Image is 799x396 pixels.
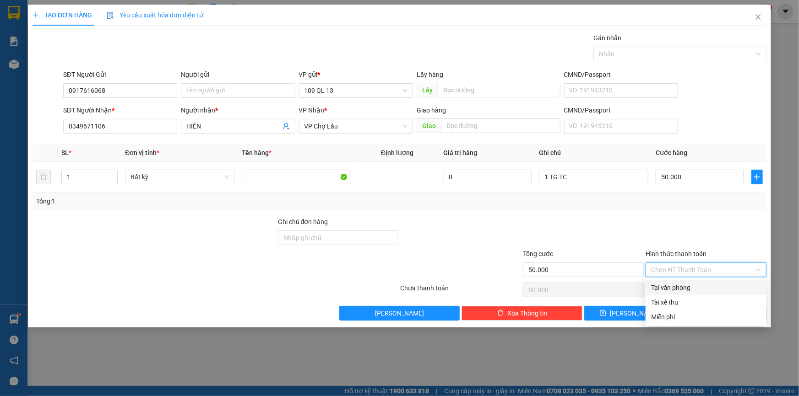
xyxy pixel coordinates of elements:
[651,283,761,293] div: Tại văn phòng
[375,308,424,318] span: [PERSON_NAME]
[61,149,69,156] span: SL
[745,5,771,30] button: Close
[304,119,408,133] span: VP Chợ Lầu
[181,70,295,80] div: Người gửi
[593,34,621,42] label: Gán nhãn
[283,123,290,130] span: user-add
[400,283,522,299] div: Chưa thanh toán
[36,170,51,184] button: delete
[497,310,504,317] span: delete
[438,83,560,97] input: Dọc đường
[278,218,328,225] label: Ghi chú đơn hàng
[4,32,174,43] li: 02523854854
[36,196,309,206] div: Tổng: 1
[4,57,92,72] b: GỬI : 109 QL 13
[63,105,177,115] div: SĐT Người Nhận
[33,12,39,18] span: plus
[181,105,295,115] div: Người nhận
[242,149,272,156] span: Tên hàng
[523,250,553,257] span: Tổng cước
[507,308,547,318] span: Xóa Thông tin
[417,71,443,78] span: Lấy hàng
[417,107,446,114] span: Giao hàng
[564,70,678,80] div: CMND/Passport
[278,230,399,245] input: Ghi chú đơn hàng
[107,11,203,19] span: Yêu cầu xuất hóa đơn điện tử
[304,84,408,97] span: 109 QL 13
[600,310,606,317] span: save
[339,306,460,321] button: [PERSON_NAME]
[656,149,687,156] span: Cước hàng
[53,6,130,17] b: [PERSON_NAME]
[107,12,114,19] img: icon
[381,149,413,156] span: Định lượng
[584,306,674,321] button: save[PERSON_NAME]
[63,70,177,80] div: SĐT Người Gửi
[651,297,761,307] div: Tài xế thu
[130,170,229,184] span: Bất kỳ
[535,144,652,162] th: Ghi chú
[53,33,60,41] span: phone
[299,107,325,114] span: VP Nhận
[755,13,762,21] span: close
[444,170,532,184] input: 0
[610,308,659,318] span: [PERSON_NAME]
[539,170,648,184] input: Ghi Chú
[417,83,438,97] span: Lấy
[441,118,560,133] input: Dọc đường
[751,170,763,184] button: plus
[462,306,582,321] button: deleteXóa Thông tin
[33,11,92,19] span: TẠO ĐƠN HÀNG
[651,312,761,322] div: Miễn phí
[4,4,50,50] img: logo.jpg
[417,118,441,133] span: Giao
[53,22,60,29] span: environment
[752,173,762,181] span: plus
[299,70,413,80] div: VP gửi
[125,149,159,156] span: Đơn vị tính
[242,170,351,184] input: VD: Bàn, Ghế
[444,149,478,156] span: Giá trị hàng
[646,250,707,257] label: Hình thức thanh toán
[564,105,678,115] div: CMND/Passport
[4,20,174,32] li: 01 [PERSON_NAME]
